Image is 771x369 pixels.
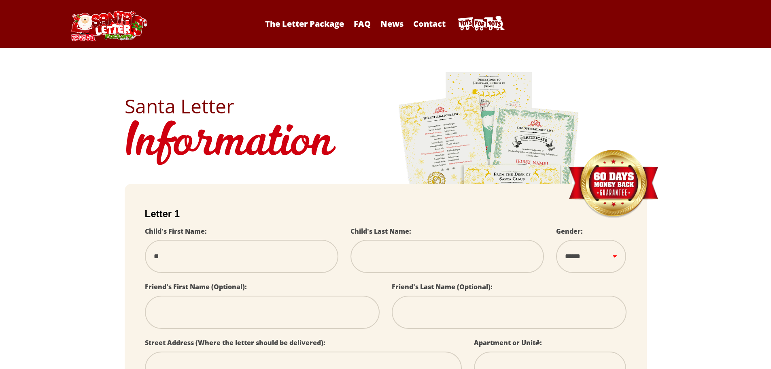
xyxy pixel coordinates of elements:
img: letters.png [398,71,580,297]
label: Child's Last Name: [350,227,411,236]
label: Gender: [556,227,583,236]
label: Friend's First Name (Optional): [145,282,247,291]
a: FAQ [350,18,375,29]
h1: Information [125,116,647,172]
a: News [376,18,408,29]
a: Contact [409,18,450,29]
h2: Letter 1 [145,208,627,220]
img: Money Back Guarantee [568,149,659,219]
label: Friend's Last Name (Optional): [392,282,493,291]
a: The Letter Package [261,18,348,29]
img: Santa Letter Logo [68,11,149,41]
label: Apartment or Unit#: [474,338,542,347]
label: Child's First Name: [145,227,207,236]
label: Street Address (Where the letter should be delivered): [145,338,325,347]
h2: Santa Letter [125,96,647,116]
